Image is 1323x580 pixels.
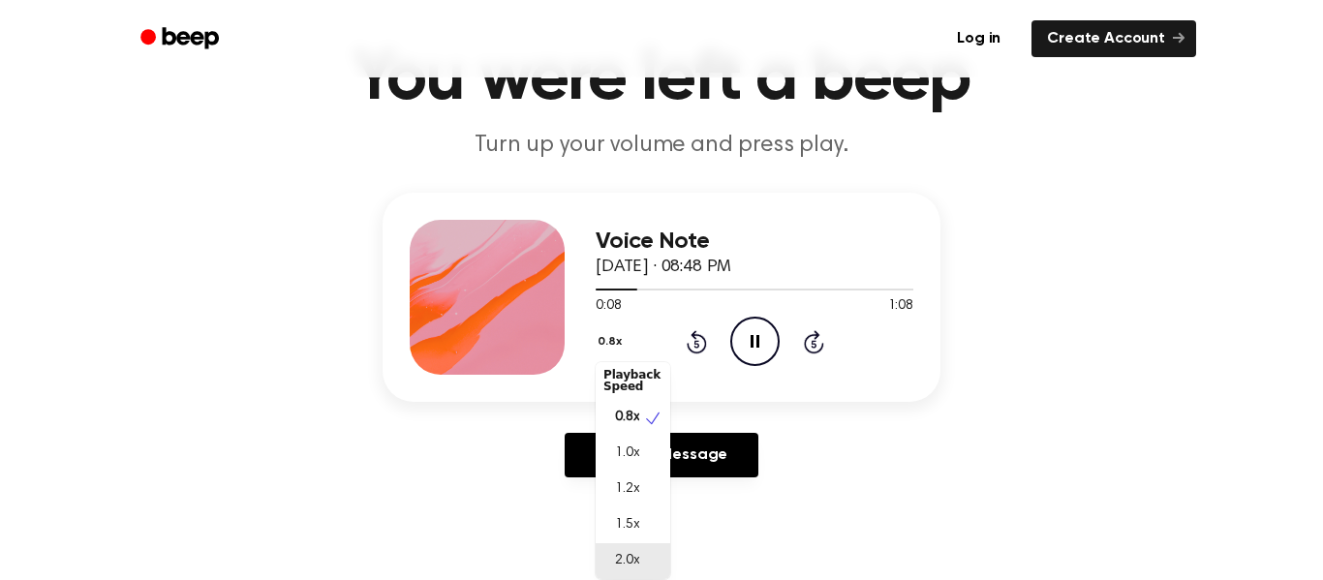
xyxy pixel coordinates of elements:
span: 1.2x [615,479,639,500]
span: 0.8x [615,408,639,428]
div: Playback Speed [596,361,670,400]
button: 0.8x [596,325,629,358]
div: 0.8x [596,362,670,579]
span: 1.5x [615,515,639,535]
span: 2.0x [615,551,639,571]
span: 1.0x [615,443,639,464]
